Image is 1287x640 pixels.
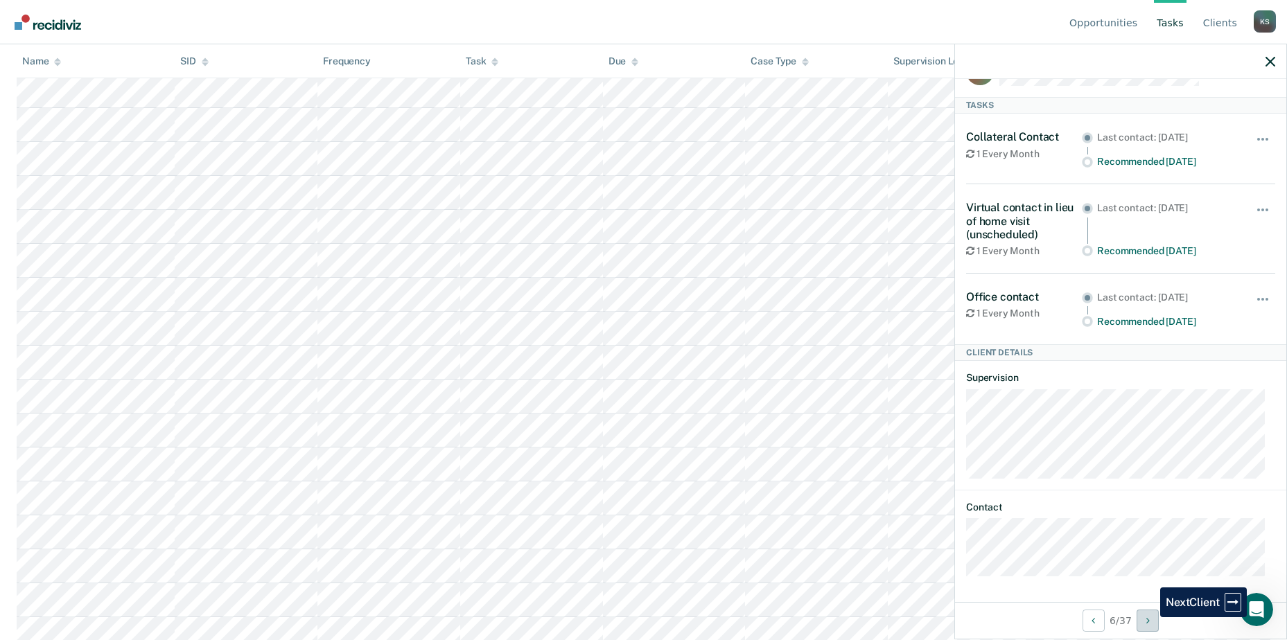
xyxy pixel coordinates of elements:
div: Frequency [323,55,371,67]
button: Next Client [1137,610,1159,632]
div: Collateral Contact [966,130,1082,143]
div: Recommended [DATE] [1097,245,1236,257]
div: Last contact: [DATE] [1097,292,1236,303]
img: Recidiviz [15,15,81,30]
div: Last contact: [DATE] [1097,202,1236,214]
div: Task [466,55,498,67]
div: Tasks [955,97,1286,114]
div: SID [180,55,209,67]
div: Case Type [751,55,809,67]
dt: Contact [966,501,1275,513]
div: 1 Every Month [966,245,1082,257]
div: Last contact: [DATE] [1097,132,1236,143]
iframe: Intercom live chat [1240,593,1273,626]
div: Office contact [966,290,1082,303]
div: Virtual contact in lieu of home visit (unscheduled) [966,201,1082,241]
div: Recommended [DATE] [1097,156,1236,168]
div: Name [22,55,61,67]
div: K S [1254,10,1276,33]
div: Due [609,55,639,67]
button: Previous Client [1083,610,1105,632]
div: 1 Every Month [966,148,1082,160]
dt: Supervision [966,372,1275,384]
div: Client Details [955,344,1286,361]
div: Supervision Level [893,55,984,67]
div: 1 Every Month [966,308,1082,319]
div: Recommended [DATE] [1097,316,1236,328]
button: Profile dropdown button [1254,10,1276,33]
div: 6 / 37 [955,602,1286,639]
